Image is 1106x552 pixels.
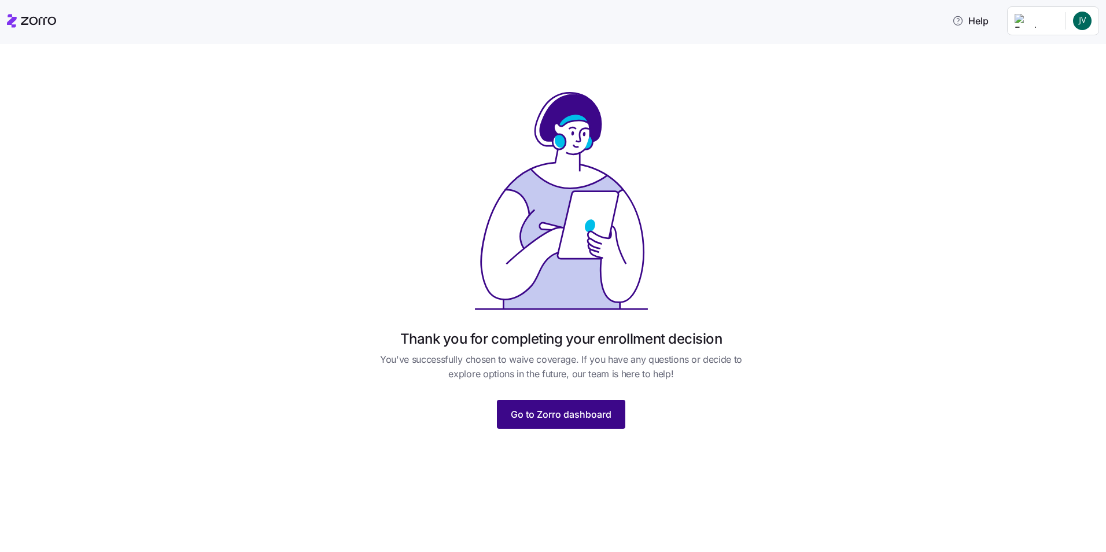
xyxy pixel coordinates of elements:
button: Help [943,9,998,32]
img: Employer logo [1015,14,1056,28]
img: ddcac9d0ff5608fd0eb10b2c44877fb7 [1073,12,1092,30]
button: Go to Zorro dashboard [497,400,625,429]
span: Go to Zorro dashboard [511,407,611,421]
span: You've successfully chosen to waive coverage. If you have any questions or decide to explore opti... [368,352,754,381]
span: Help [952,14,989,28]
h1: Thank you for completing your enrollment decision [400,330,722,348]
